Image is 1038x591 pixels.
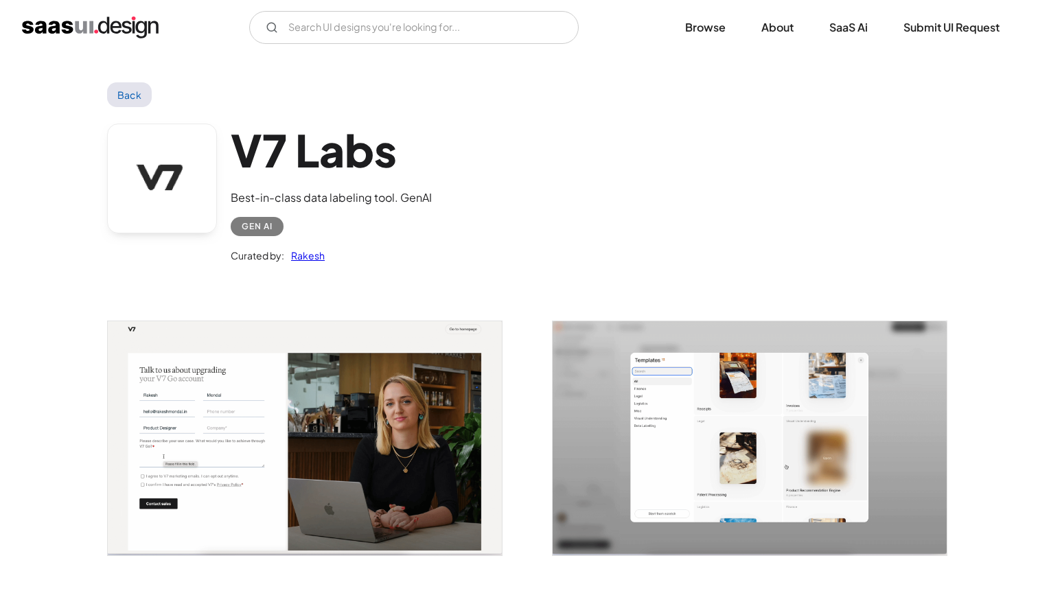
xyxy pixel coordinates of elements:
[249,11,579,44] input: Search UI designs you're looking for...
[231,247,284,264] div: Curated by:
[108,321,502,555] img: 674fe7eebfccbb95edab8bb0_V7-contact%20Sales.png
[553,321,947,555] a: open lightbox
[231,124,432,176] h1: V7 Labs
[249,11,579,44] form: Email Form
[745,12,810,43] a: About
[813,12,884,43] a: SaaS Ai
[231,189,432,206] div: Best-in-class data labeling tool. GenAI
[242,218,273,235] div: Gen AI
[22,16,159,38] a: home
[107,82,152,107] a: Back
[284,247,325,264] a: Rakesh
[887,12,1016,43] a: Submit UI Request
[108,321,502,555] a: open lightbox
[553,321,947,555] img: 674fe7ee2c52970f63baff58_V7-Templates.png
[669,12,742,43] a: Browse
